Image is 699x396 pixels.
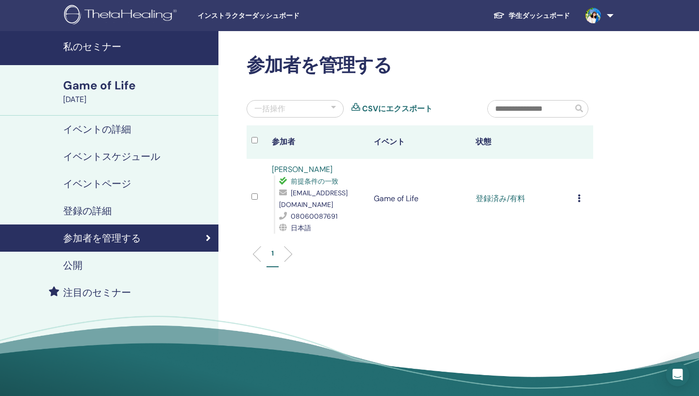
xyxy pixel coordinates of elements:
[271,248,274,258] p: 1
[585,8,601,23] img: default.jpg
[362,103,433,115] a: CSVにエクスポート
[291,177,338,186] span: 前提条件の一致
[63,151,160,162] h4: イベントスケジュール
[63,287,131,298] h4: 注目のセミナー
[254,103,285,115] div: 一括操作
[485,7,578,25] a: 学生ダッシュボード
[493,11,505,19] img: graduation-cap-white.svg
[63,77,213,94] div: Game of Life
[369,159,471,239] td: Game of Life
[272,164,333,174] a: [PERSON_NAME]
[63,232,141,244] h4: 参加者を管理する
[267,125,369,159] th: 参加者
[471,125,573,159] th: 状態
[198,11,343,21] span: インストラクターダッシュボード
[64,5,180,27] img: logo.png
[57,77,218,105] a: Game of Life[DATE]
[63,178,131,189] h4: イベントページ
[63,94,213,105] div: [DATE]
[369,125,471,159] th: イベント
[63,123,131,135] h4: イベントの詳細
[247,54,593,77] h2: 参加者を管理する
[291,212,337,221] span: 08060087691
[63,259,83,271] h4: 公開
[666,363,689,386] div: Open Intercom Messenger
[291,224,311,232] span: 日本語
[63,41,213,52] h4: 私のセミナー
[63,205,112,217] h4: 登録の詳細
[279,189,348,209] span: [EMAIL_ADDRESS][DOMAIN_NAME]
